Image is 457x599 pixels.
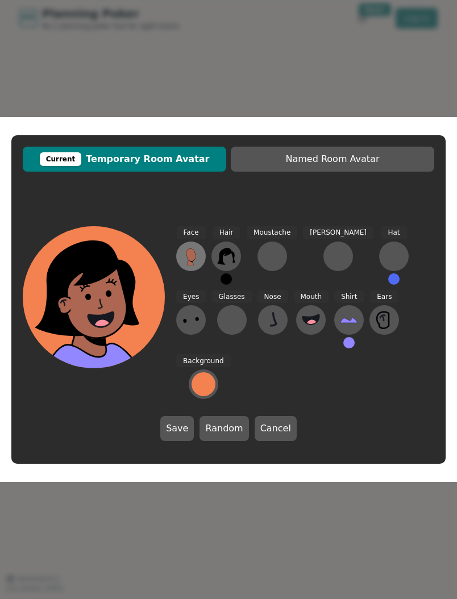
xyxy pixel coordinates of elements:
span: Temporary Room Avatar [28,152,221,166]
button: Cancel [255,416,297,441]
span: Hat [381,226,406,239]
button: Save [160,416,194,441]
span: Eyes [176,290,206,303]
span: [PERSON_NAME] [303,226,373,239]
span: Named Room Avatar [236,152,429,166]
span: Mouth [294,290,329,303]
span: Hair [213,226,240,239]
span: Ears [370,290,398,303]
span: Moustache [247,226,297,239]
button: CurrentTemporary Room Avatar [23,147,226,172]
button: Random [200,416,248,441]
div: Current [40,152,82,166]
span: Background [176,354,231,367]
button: Named Room Avatar [231,147,434,172]
span: Shirt [334,290,364,303]
span: Nose [257,290,288,303]
span: Face [177,226,206,239]
span: Glasses [211,290,251,303]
